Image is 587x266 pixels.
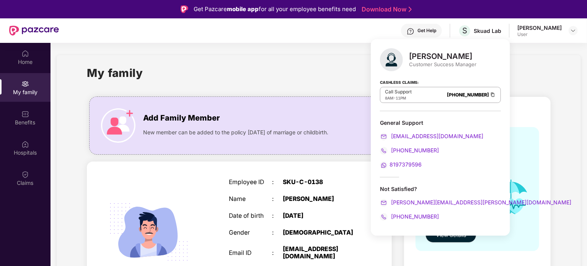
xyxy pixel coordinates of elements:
a: [PERSON_NAME][EMAIL_ADDRESS][PERSON_NAME][DOMAIN_NAME] [380,199,571,206]
div: Skuad Lab [474,27,501,34]
img: svg+xml;base64,PHN2ZyB4bWxucz0iaHR0cDovL3d3dy53My5vcmcvMjAwMC9zdmciIHhtbG5zOnhsaW5rPSJodHRwOi8vd3... [380,48,403,71]
img: svg+xml;base64,PHN2ZyB4bWxucz0iaHR0cDovL3d3dy53My5vcmcvMjAwMC9zdmciIHdpZHRoPSIyMCIgaGVpZ2h0PSIyMC... [380,199,388,207]
strong: mobile app [227,5,259,13]
span: [PHONE_NUMBER] [390,147,439,153]
a: [EMAIL_ADDRESS][DOMAIN_NAME] [380,133,483,139]
div: Not Satisfied? [380,185,501,221]
img: svg+xml;base64,PHN2ZyBpZD0iQ2xhaW0iIHhtbG5zPSJodHRwOi8vd3d3LnczLm9yZy8yMDAwL3N2ZyIgd2lkdGg9IjIwIi... [21,171,29,178]
div: Email ID [229,250,272,257]
span: 11PM [396,96,406,100]
div: : [272,179,283,186]
img: svg+xml;base64,PHN2ZyB3aWR0aD0iMjAiIGhlaWdodD0iMjAiIHZpZXdCb3g9IjAgMCAyMCAyMCIgZmlsbD0ibm9uZSIgeG... [21,80,29,88]
div: Not Satisfied? [380,185,501,193]
img: svg+xml;base64,PHN2ZyBpZD0iRHJvcGRvd24tMzJ4MzIiIHhtbG5zPSJodHRwOi8vd3d3LnczLm9yZy8yMDAwL3N2ZyIgd2... [570,28,576,34]
img: Stroke [409,5,412,13]
div: User [517,31,562,38]
div: Customer Success Manager [409,61,476,68]
div: : [272,229,283,237]
img: New Pazcare Logo [9,26,59,36]
span: [PERSON_NAME][EMAIL_ADDRESS][PERSON_NAME][DOMAIN_NAME] [390,199,571,206]
span: 8AM [385,96,393,100]
img: svg+xml;base64,PHN2ZyBpZD0iSGVscC0zMngzMiIgeG1sbnM9Imh0dHA6Ly93d3cudzMub3JnLzIwMDAvc3ZnIiB3aWR0aD... [407,28,414,35]
img: svg+xml;base64,PHN2ZyBpZD0iSG9zcGl0YWxzIiB4bWxucz0iaHR0cDovL3d3dy53My5vcmcvMjAwMC9zdmciIHdpZHRoPS... [21,140,29,148]
div: Gender [229,229,272,237]
h1: My family [87,64,143,82]
img: icon [101,108,135,143]
span: S [462,26,467,35]
span: [PHONE_NUMBER] [390,213,439,220]
div: [EMAIL_ADDRESS][DOMAIN_NAME] [283,246,359,260]
a: 8197379596 [380,161,422,168]
div: Get Help [417,28,436,34]
img: svg+xml;base64,PHN2ZyBpZD0iQmVuZWZpdHMiIHhtbG5zPSJodHRwOi8vd3d3LnczLm9yZy8yMDAwL3N2ZyIgd2lkdGg9Ij... [21,110,29,118]
div: [PERSON_NAME] [409,52,476,61]
img: svg+xml;base64,PHN2ZyB4bWxucz0iaHR0cDovL3d3dy53My5vcmcvMjAwMC9zdmciIHdpZHRoPSIyMCIgaGVpZ2h0PSIyMC... [380,213,388,221]
strong: Cashless Claims: [380,78,419,86]
span: [EMAIL_ADDRESS][DOMAIN_NAME] [390,133,483,139]
div: [DEMOGRAPHIC_DATA] [283,229,359,237]
img: Logo [181,5,188,13]
div: Date of birth [229,212,272,220]
div: Employee ID [229,179,272,186]
div: Get Pazcare for all your employee benefits need [194,5,356,14]
a: [PHONE_NUMBER] [380,147,439,153]
img: svg+xml;base64,PHN2ZyB4bWxucz0iaHR0cDovL3d3dy53My5vcmcvMjAwMC9zdmciIHdpZHRoPSIyMCIgaGVpZ2h0PSIyMC... [380,133,388,140]
img: Clipboard Icon [490,91,496,98]
img: svg+xml;base64,PHN2ZyBpZD0iSG9tZSIgeG1sbnM9Imh0dHA6Ly93d3cudzMub3JnLzIwMDAvc3ZnIiB3aWR0aD0iMjAiIG... [21,50,29,57]
div: - [385,95,412,101]
div: : [272,212,283,220]
div: [PERSON_NAME] [517,24,562,31]
a: [PHONE_NUMBER] [380,213,439,220]
div: General Support [380,119,501,126]
a: [PHONE_NUMBER] [447,92,489,98]
img: icon [487,171,535,223]
img: svg+xml;base64,PHN2ZyB4bWxucz0iaHR0cDovL3d3dy53My5vcmcvMjAwMC9zdmciIHdpZHRoPSIyMCIgaGVpZ2h0PSIyMC... [380,147,388,155]
span: Add Family Member [143,112,220,124]
p: Call Support [385,89,412,95]
div: General Support [380,119,501,169]
a: Download Now [362,5,409,13]
div: Name [229,196,272,203]
span: New member can be added to the policy [DATE] of marriage or childbirth. [143,128,328,137]
img: svg+xml;base64,PHN2ZyB4bWxucz0iaHR0cDovL3d3dy53My5vcmcvMjAwMC9zdmciIHdpZHRoPSIyMCIgaGVpZ2h0PSIyMC... [380,162,388,169]
div: [PERSON_NAME] [283,196,359,203]
div: [DATE] [283,212,359,220]
div: SKU-C-0138 [283,179,359,186]
span: 8197379596 [390,161,422,168]
div: : [272,250,283,257]
div: : [272,196,283,203]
